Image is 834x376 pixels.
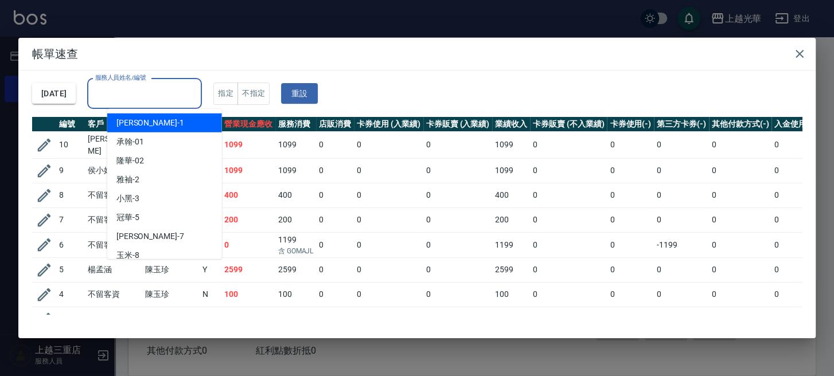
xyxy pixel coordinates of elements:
td: 0 [654,207,709,232]
td: 0 [423,158,493,183]
th: 店販消費 [316,117,354,132]
td: 400 [221,307,275,331]
td: 100 [492,282,530,307]
td: 0 [423,282,493,307]
td: 1099 [221,158,275,183]
td: 0 [771,307,819,331]
td: 6 [56,232,85,257]
span: 小黑 -3 [116,193,139,205]
td: 1199 [275,232,317,257]
td: 0 [354,183,423,207]
td: 0 [530,158,607,183]
td: 7 [56,207,85,232]
td: 0 [354,232,423,257]
td: 0 [423,183,493,207]
td: 400 [492,183,530,207]
td: 不留客資 [85,232,142,257]
span: [PERSON_NAME] -7 [116,230,184,242]
th: 其他付款方式(-) [709,117,772,132]
td: 4 [56,282,85,307]
button: [DATE] [32,83,76,104]
button: 不指定 [237,83,270,105]
td: 0 [607,257,654,282]
td: 0 [607,158,654,183]
td: N [200,282,221,307]
td: 400 [492,307,530,331]
td: 不留客資 [85,183,142,207]
td: 100 [275,282,317,307]
td: 0 [530,207,607,232]
td: 0 [316,183,354,207]
td: 0 [607,282,654,307]
td: 侯小姐 [85,158,142,183]
td: 不留客資 [85,282,142,307]
h2: 帳單速查 [18,38,816,70]
td: 0 [423,207,493,232]
td: 0 [316,131,354,158]
td: 1099 [275,131,317,158]
td: 0 [530,131,607,158]
td: 100 [221,282,275,307]
th: 客戶 [85,117,142,132]
td: 0 [771,232,819,257]
th: 第三方卡券(-) [654,117,709,132]
td: 0 [354,131,423,158]
td: 9 [56,158,85,183]
td: 王郁淇 [142,307,200,331]
td: 0 [607,207,654,232]
td: 0 [607,183,654,207]
span: 冠華 -5 [116,211,139,224]
td: 0 [530,307,607,331]
span: [PERSON_NAME] -1 [116,117,184,129]
td: [PERSON_NAME] [85,131,142,158]
td: 400 [275,183,317,207]
td: 2599 [221,257,275,282]
td: 2599 [275,257,317,282]
th: 編號 [56,117,85,132]
th: 入金使用(-) [771,117,819,132]
td: 0 [709,131,772,158]
td: 3 [56,307,85,331]
td: 0 [316,232,354,257]
td: 0 [771,257,819,282]
td: 0 [316,257,354,282]
td: 0 [709,257,772,282]
td: 0 [709,207,772,232]
td: 0 [771,207,819,232]
td: 0 [530,282,607,307]
td: 1099 [221,131,275,158]
td: 400 [221,183,275,207]
td: 0 [607,307,654,331]
td: 0 [709,307,772,331]
td: Y [200,257,221,282]
td: 200 [492,207,530,232]
td: 不留客資 [85,207,142,232]
td: 0 [354,207,423,232]
td: 0 [771,282,819,307]
td: 0 [354,257,423,282]
td: 0 [654,307,709,331]
td: 0 [709,232,772,257]
td: 0 [709,282,772,307]
td: 0 [654,158,709,183]
td: 2599 [492,257,530,282]
td: 0 [709,158,772,183]
td: 0 [221,232,275,257]
td: 0 [530,183,607,207]
th: 業績收入 [492,117,530,132]
td: 1099 [275,158,317,183]
td: 0 [530,232,607,257]
th: 營業現金應收 [221,117,275,132]
label: 服務人員姓名/編號 [95,73,146,82]
td: 楊孟涵 [85,257,142,282]
td: 0 [654,282,709,307]
td: 0 [354,158,423,183]
td: 0 [354,307,423,331]
button: 重設 [281,83,318,104]
td: 0 [654,183,709,207]
td: 10 [56,131,85,158]
td: 0 [607,131,654,158]
span: 雅袖 -2 [116,174,139,186]
th: 服務消費 [275,117,317,132]
td: 200 [275,207,317,232]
